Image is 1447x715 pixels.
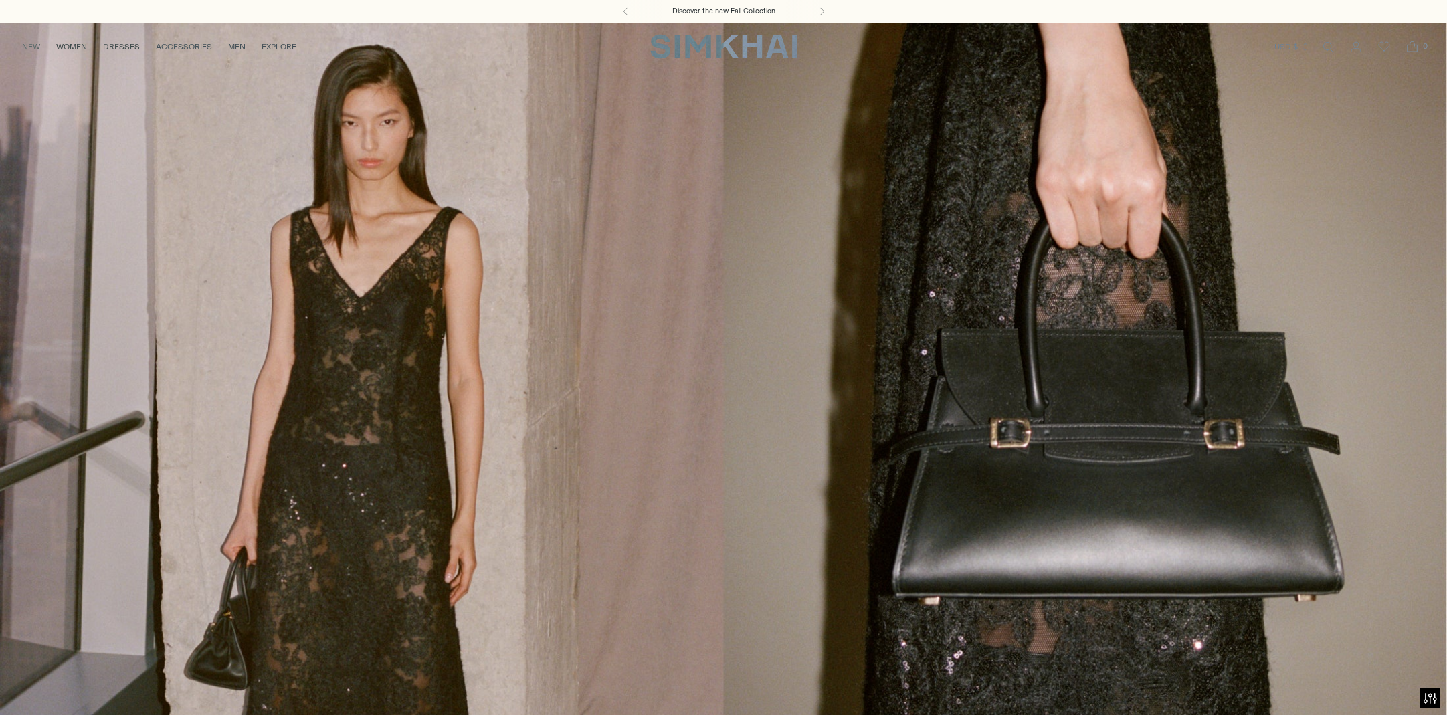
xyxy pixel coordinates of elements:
a: DRESSES [103,32,140,62]
a: WOMEN [56,32,87,62]
a: MEN [228,32,246,62]
a: NEW [22,32,40,62]
a: Discover the new Fall Collection [672,6,775,17]
a: SIMKHAI [650,33,797,60]
a: ACCESSORIES [156,32,212,62]
a: EXPLORE [262,32,296,62]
